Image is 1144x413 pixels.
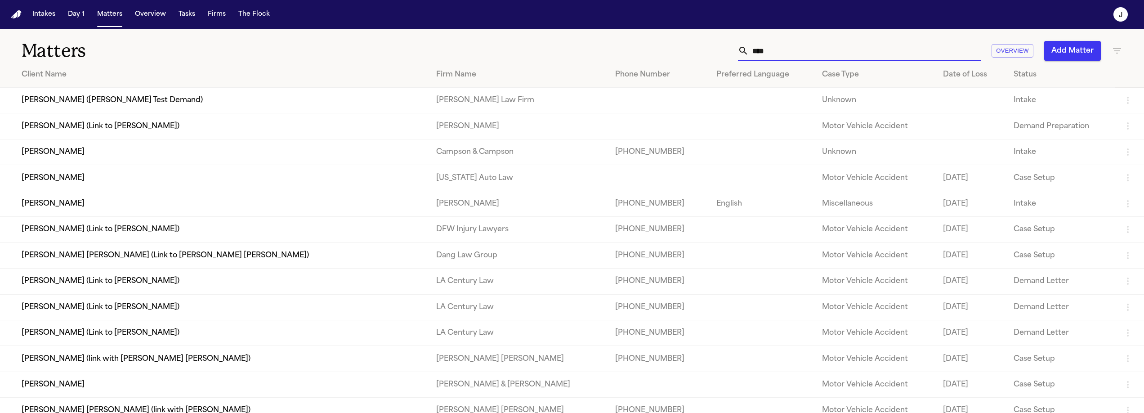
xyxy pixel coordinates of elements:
[1006,113,1115,139] td: Demand Preparation
[936,346,1006,372] td: [DATE]
[936,320,1006,346] td: [DATE]
[815,269,936,294] td: Motor Vehicle Accident
[608,242,709,268] td: [PHONE_NUMBER]
[29,6,59,22] button: Intakes
[429,372,608,397] td: [PERSON_NAME] & [PERSON_NAME]
[936,372,1006,397] td: [DATE]
[936,242,1006,268] td: [DATE]
[815,346,936,372] td: Motor Vehicle Accident
[1006,269,1115,294] td: Demand Letter
[815,139,936,165] td: Unknown
[131,6,170,22] button: Overview
[429,242,608,268] td: Dang Law Group
[22,40,354,62] h1: Matters
[615,69,702,80] div: Phone Number
[1006,139,1115,165] td: Intake
[94,6,126,22] button: Matters
[64,6,88,22] button: Day 1
[204,6,229,22] button: Firms
[1006,191,1115,216] td: Intake
[815,320,936,346] td: Motor Vehicle Accident
[436,69,601,80] div: Firm Name
[608,320,709,346] td: [PHONE_NUMBER]
[22,69,422,80] div: Client Name
[429,88,608,113] td: [PERSON_NAME] Law Firm
[11,10,22,19] a: Home
[608,139,709,165] td: [PHONE_NUMBER]
[815,294,936,320] td: Motor Vehicle Accident
[429,294,608,320] td: LA Century Law
[1006,165,1115,191] td: Case Setup
[11,10,22,19] img: Finch Logo
[1006,294,1115,320] td: Demand Letter
[936,269,1006,294] td: [DATE]
[429,113,608,139] td: [PERSON_NAME]
[1044,41,1101,61] button: Add Matter
[936,191,1006,216] td: [DATE]
[1006,320,1115,346] td: Demand Letter
[1006,372,1115,397] td: Case Setup
[429,217,608,242] td: DFW Injury Lawyers
[815,113,936,139] td: Motor Vehicle Accident
[815,165,936,191] td: Motor Vehicle Accident
[608,217,709,242] td: [PHONE_NUMBER]
[429,320,608,346] td: LA Century Law
[815,242,936,268] td: Motor Vehicle Accident
[608,294,709,320] td: [PHONE_NUMBER]
[992,44,1033,58] button: Overview
[429,139,608,165] td: Campson & Campson
[429,269,608,294] td: LA Century Law
[815,191,936,216] td: Miscellaneous
[1006,217,1115,242] td: Case Setup
[936,217,1006,242] td: [DATE]
[815,217,936,242] td: Motor Vehicle Accident
[943,69,999,80] div: Date of Loss
[1006,346,1115,372] td: Case Setup
[175,6,199,22] button: Tasks
[1006,88,1115,113] td: Intake
[709,191,814,216] td: English
[936,294,1006,320] td: [DATE]
[1014,69,1108,80] div: Status
[235,6,273,22] button: The Flock
[429,165,608,191] td: [US_STATE] Auto Law
[815,372,936,397] td: Motor Vehicle Accident
[608,269,709,294] td: [PHONE_NUMBER]
[429,346,608,372] td: [PERSON_NAME] [PERSON_NAME]
[608,346,709,372] td: [PHONE_NUMBER]
[822,69,929,80] div: Case Type
[1006,242,1115,268] td: Case Setup
[716,69,807,80] div: Preferred Language
[815,88,936,113] td: Unknown
[936,165,1006,191] td: [DATE]
[429,191,608,216] td: [PERSON_NAME]
[608,191,709,216] td: [PHONE_NUMBER]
